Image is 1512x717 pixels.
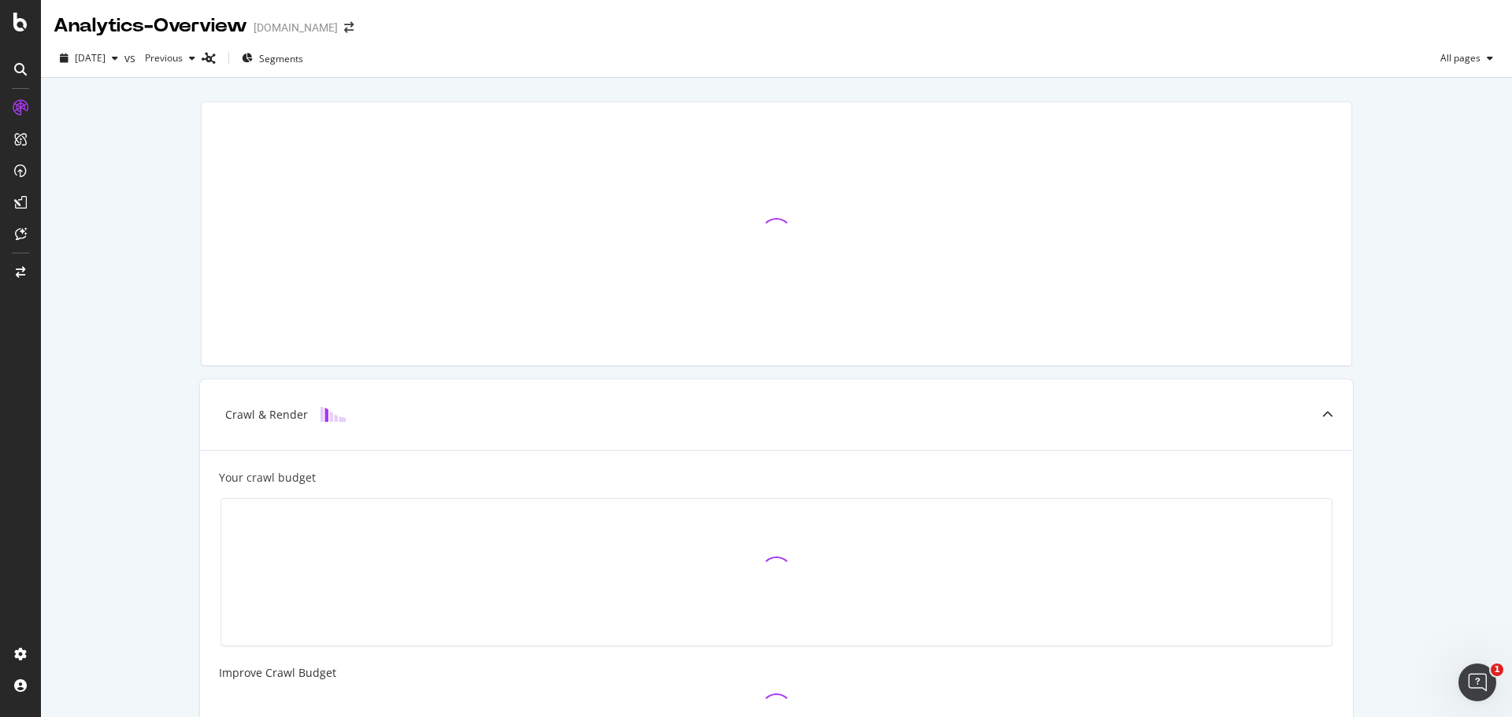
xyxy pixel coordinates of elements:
[54,46,124,71] button: [DATE]
[259,52,303,65] span: Segments
[219,470,316,486] div: Your crawl budget
[124,50,139,66] span: vs
[219,665,1334,681] div: Improve Crawl Budget
[1458,663,1496,701] iframe: Intercom live chat
[1434,46,1499,71] button: All pages
[54,13,247,39] div: Analytics - Overview
[75,51,106,65] span: 2025 Aug. 16th
[139,46,202,71] button: Previous
[254,20,338,35] div: [DOMAIN_NAME]
[139,51,183,65] span: Previous
[225,407,308,423] div: Crawl & Render
[344,22,354,33] div: arrow-right-arrow-left
[321,407,346,422] img: block-icon
[235,46,309,71] button: Segments
[1434,51,1480,65] span: All pages
[1491,663,1503,676] span: 1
